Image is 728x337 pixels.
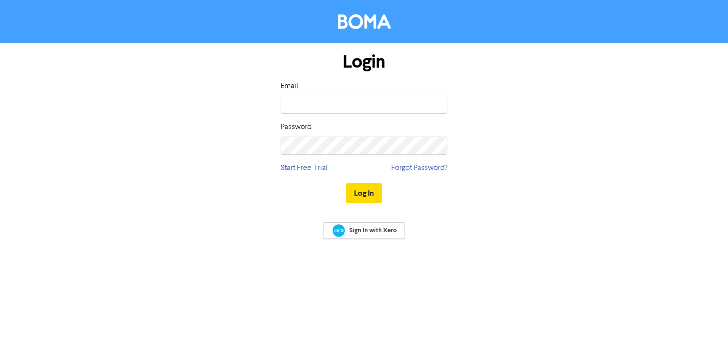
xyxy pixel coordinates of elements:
a: Forgot Password? [391,162,447,174]
a: Sign In with Xero [323,222,405,239]
label: Password [281,121,312,133]
button: Log In [346,183,382,203]
img: BOMA Logo [338,14,391,29]
span: Sign In with Xero [349,226,397,235]
img: Xero logo [333,224,345,237]
a: Start Free Trial [281,162,328,174]
label: Email [281,80,298,92]
h1: Login [281,51,447,73]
